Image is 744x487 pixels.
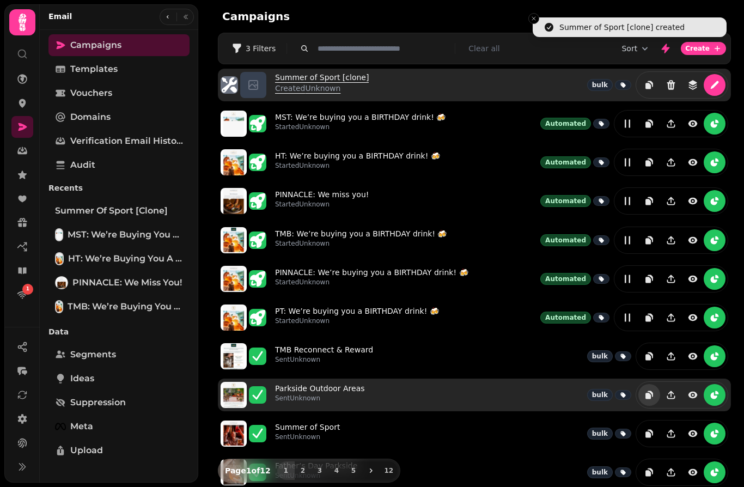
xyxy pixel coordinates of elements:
span: Ideas [70,372,94,385]
span: Campaigns [70,39,121,52]
div: bulk [587,389,613,401]
div: Automated [540,156,591,168]
a: Templates [48,58,190,80]
img: TMB: We’re buying you a BIRTHDAY drink! 🍻 [56,301,62,312]
span: TMB: We’re buying you a BIRTHDAY drink! 🍻 [68,300,183,313]
img: aHR0cHM6Ly9zdGFtcGVkZS1zZXJ2aWNlLXByb2QtdGVtcGxhdGUtcHJldmlld3MuczMuZXUtd2VzdC0xLmFtYXpvbmF3cy5jb... [221,111,247,137]
a: MST: We’re buying you a BIRTHDAY drink! 🍻StartedUnknown [275,112,446,136]
button: edit [617,268,638,290]
a: Summer of SportSentUnknown [275,422,340,446]
span: Vouchers [70,87,112,100]
span: 12 [385,467,393,474]
a: Summer of Sport [clone] [48,200,190,222]
button: reports [704,461,725,483]
span: Verification email history [70,135,183,148]
button: duplicate [638,423,660,445]
button: 4 [328,461,345,480]
button: Close toast [528,13,539,24]
button: edit [617,190,638,212]
a: Ideas [48,368,190,389]
img: aHR0cHM6Ly9zdGFtcGVkZS1zZXJ2aWNlLXByb2QtdGVtcGxhdGUtcHJldmlld3MuczMuZXUtd2VzdC0xLmFtYXpvbmF3cy5jb... [221,305,247,331]
a: Parkside Outdoor AreasSentUnknown [275,383,365,407]
button: reports [704,229,725,251]
button: reports [704,345,725,367]
nav: Pagination [277,461,398,480]
button: edit [704,74,725,96]
a: TMB: We’re buying you a BIRTHDAY drink! 🍻StartedUnknown [275,228,447,252]
p: Page 1 of 12 [221,465,275,476]
a: Vouchers [48,82,190,104]
button: edit [617,307,638,328]
p: Sent Unknown [275,433,340,441]
button: reports [704,113,725,135]
span: 4 [332,467,341,474]
button: 3 Filters [223,40,284,57]
p: Recents [48,178,190,198]
button: reports [704,268,725,290]
button: view [682,151,704,173]
button: 1 [277,461,295,480]
span: Audit [70,159,95,172]
a: PINNACLE: We miss you!PINNACLE: We miss you! [48,272,190,294]
img: aHR0cHM6Ly9zdGFtcGVkZS1zZXJ2aWNlLXByb2QtdGVtcGxhdGUtcHJldmlld3MuczMuZXUtd2VzdC0xLmFtYXpvbmF3cy5jb... [221,421,247,447]
span: Templates [70,63,118,76]
span: 1 [282,467,290,474]
button: Share campaign preview [660,384,682,406]
div: bulk [587,466,613,478]
a: 1 [11,284,33,306]
button: 2 [294,461,312,480]
button: duplicate [638,461,660,483]
button: duplicate [638,307,660,328]
button: view [682,268,704,290]
span: 2 [298,467,307,474]
p: Started Unknown [275,200,369,209]
button: Share campaign preview [660,151,682,173]
img: HT: We’re buying you a BIRTHDAY drink! 🍻 [56,253,63,264]
span: Meta [70,420,93,433]
img: aHR0cHM6Ly9zdGFtcGVkZS1zZXJ2aWNlLXByb2QtdGVtcGxhdGUtcHJldmlld3MuczMuZXUtd2VzdC0xLmFtYXpvbmF3cy5jb... [221,343,247,369]
a: HT: We’re buying you a BIRTHDAY drink! 🍻HT: We’re buying you a BIRTHDAY drink! 🍻 [48,248,190,270]
span: HT: We’re buying you a BIRTHDAY drink! 🍻 [68,252,183,265]
div: bulk [587,79,613,91]
span: 1 [26,285,29,293]
img: aHR0cHM6Ly9zdGFtcGVkZS1zZXJ2aWNlLXByb2QtdGVtcGxhdGUtcHJldmlld3MuczMuZXUtd2VzdC0xLmFtYXpvbmF3cy5jb... [221,266,247,292]
span: PINNACLE: We miss you! [72,276,182,289]
button: revisions [682,74,704,96]
span: Summer of Sport [clone] [55,204,168,217]
img: aHR0cHM6Ly9zdGFtcGVkZS1zZXJ2aWNlLXByb2QtdGVtcGxhdGUtcHJldmlld3MuczMuZXUtd2VzdC0xLmFtYXpvbmF3cy5jb... [221,227,247,253]
button: view [682,384,704,406]
button: view [682,345,704,367]
a: TMB Reconnect & RewardSentUnknown [275,344,373,368]
div: Automated [540,273,591,285]
button: edit [617,151,638,173]
p: Started Unknown [275,316,439,325]
p: Started Unknown [275,123,446,131]
button: duplicate [638,113,660,135]
img: PINNACLE: We miss you! [56,277,67,288]
img: aHR0cHM6Ly9zdGFtcGVkZS1zZXJ2aWNlLXByb2QtdGVtcGxhdGUtcHJldmlld3MuczMuZXUtd2VzdC0xLmFtYXpvbmF3cy5jb... [221,188,247,214]
button: 12 [380,461,398,480]
button: view [682,229,704,251]
span: 3 Filters [246,45,276,52]
span: Domains [70,111,111,124]
span: Segments [70,348,116,361]
button: Sort [621,43,650,54]
a: Upload [48,440,190,461]
button: view [682,461,704,483]
div: Automated [540,118,591,130]
a: Meta [48,416,190,437]
button: duplicate [638,151,660,173]
button: reports [704,384,725,406]
span: Suppression [70,396,126,409]
h2: Campaigns [222,9,431,24]
button: duplicate [638,345,660,367]
button: duplicate [638,74,660,96]
button: duplicate [638,229,660,251]
button: duplicate [638,384,660,406]
img: MST: We’re buying you a BIRTHDAY drink! 🍻 [56,229,62,240]
a: PINNACLE: We’re buying you a BIRTHDAY drink! 🍻StartedUnknown [275,267,468,291]
span: MST: We’re buying you a BIRTHDAY drink! 🍻 [68,228,183,241]
button: view [682,307,704,328]
button: Share campaign preview [660,268,682,290]
p: Sent Unknown [275,394,365,403]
